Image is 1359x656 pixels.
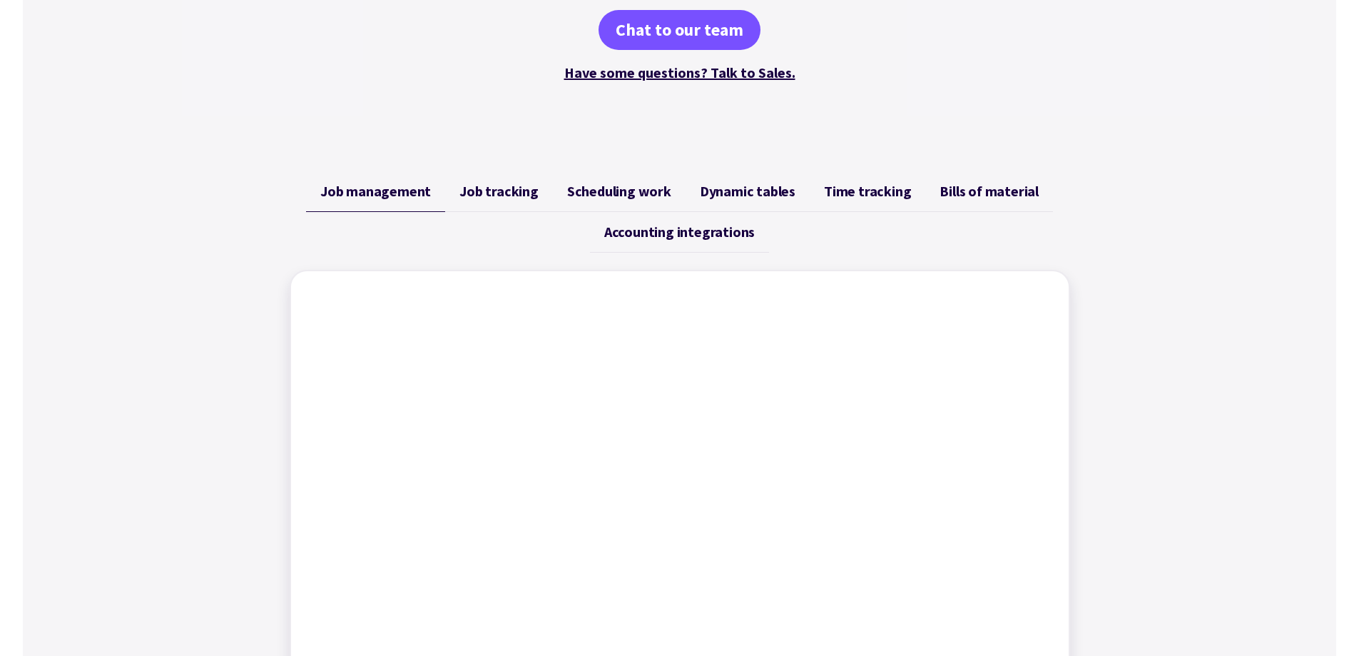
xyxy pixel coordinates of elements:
span: Accounting integrations [604,223,755,241]
a: Chat to our team [599,10,760,50]
iframe: Chat Widget [1121,502,1359,656]
span: Bills of material [940,183,1039,200]
span: Dynamic tables [700,183,795,200]
span: Time tracking [824,183,911,200]
span: Job management [320,183,431,200]
span: Scheduling work [567,183,671,200]
span: Job tracking [459,183,539,200]
a: Have some questions? Talk to Sales. [564,64,795,81]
